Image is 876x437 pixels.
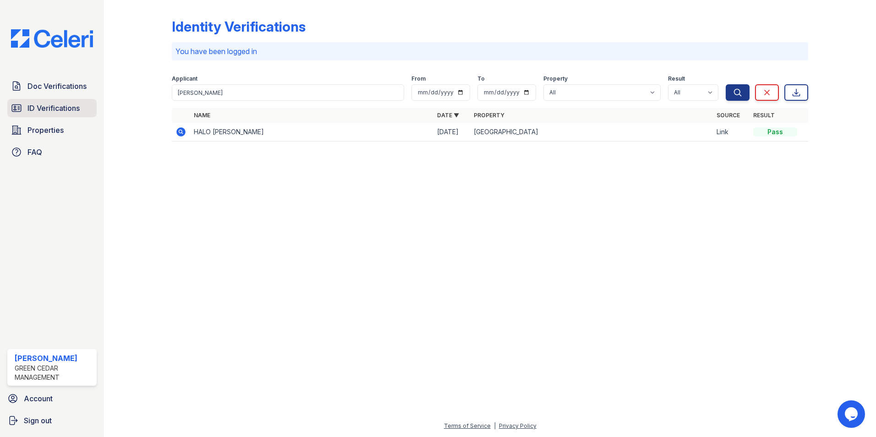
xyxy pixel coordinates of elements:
[172,75,197,82] label: Applicant
[7,77,97,95] a: Doc Verifications
[190,123,433,142] td: HALO [PERSON_NAME]
[753,127,797,137] div: Pass
[15,364,93,382] div: Green Cedar Management
[494,422,496,429] div: |
[172,18,306,35] div: Identity Verifications
[27,103,80,114] span: ID Verifications
[477,75,485,82] label: To
[668,75,685,82] label: Result
[27,147,42,158] span: FAQ
[4,411,100,430] a: Sign out
[717,112,740,119] a: Source
[543,75,568,82] label: Property
[175,46,805,57] p: You have been logged in
[7,99,97,117] a: ID Verifications
[7,143,97,161] a: FAQ
[411,75,426,82] label: From
[24,415,52,426] span: Sign out
[470,123,713,142] td: [GEOGRAPHIC_DATA]
[437,112,459,119] a: Date ▼
[474,112,504,119] a: Property
[713,123,750,142] td: Link
[433,123,470,142] td: [DATE]
[27,81,87,92] span: Doc Verifications
[838,400,867,428] iframe: chat widget
[15,353,93,364] div: [PERSON_NAME]
[27,125,64,136] span: Properties
[172,84,404,101] input: Search by name or phone number
[4,29,100,48] img: CE_Logo_Blue-a8612792a0a2168367f1c8372b55b34899dd931a85d93a1a3d3e32e68fde9ad4.png
[499,422,537,429] a: Privacy Policy
[194,112,210,119] a: Name
[4,389,100,408] a: Account
[444,422,491,429] a: Terms of Service
[24,393,53,404] span: Account
[753,112,775,119] a: Result
[7,121,97,139] a: Properties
